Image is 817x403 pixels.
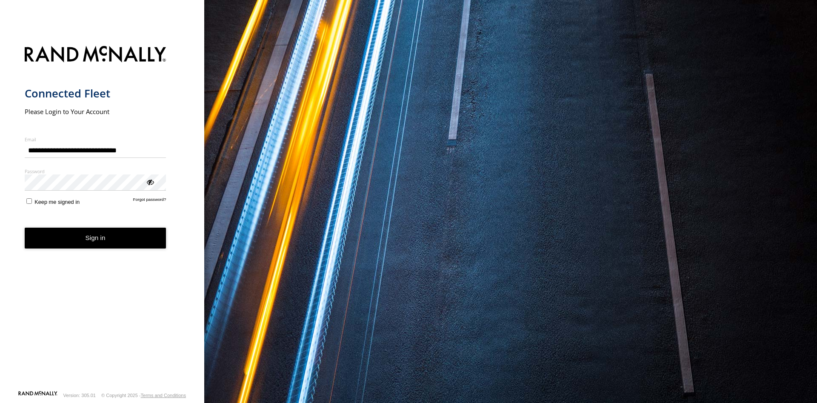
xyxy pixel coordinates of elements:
form: main [25,41,180,390]
label: Password [25,168,166,174]
a: Terms and Conditions [141,393,186,398]
input: Keep me signed in [26,198,32,204]
a: Forgot password? [133,197,166,205]
a: Visit our Website [18,391,57,400]
h1: Connected Fleet [25,86,166,100]
label: Email [25,136,166,143]
div: ViewPassword [146,177,154,186]
h2: Please Login to Your Account [25,107,166,116]
span: Keep me signed in [34,199,80,205]
img: Rand McNally [25,44,166,66]
div: © Copyright 2025 - [101,393,186,398]
button: Sign in [25,228,166,249]
div: Version: 305.01 [63,393,96,398]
